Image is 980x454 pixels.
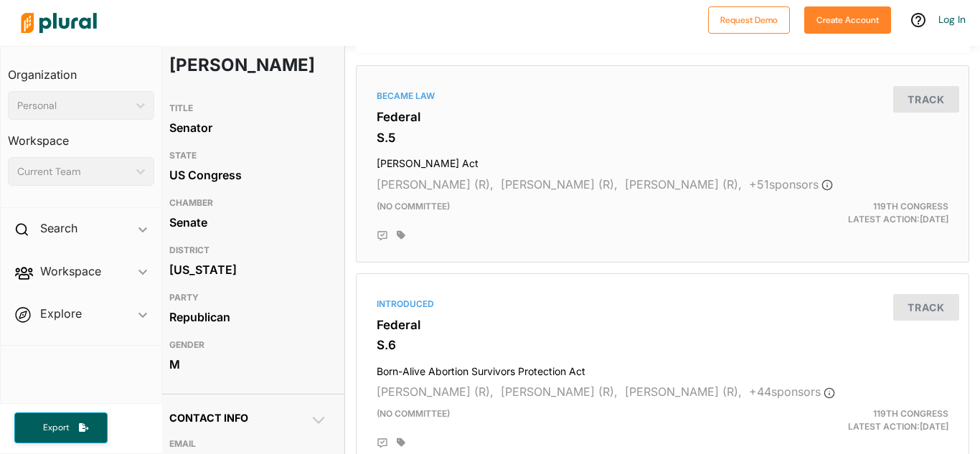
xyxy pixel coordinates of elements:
button: Request Demo [708,6,790,34]
span: Export [33,422,79,434]
span: [PERSON_NAME] (R), [501,177,618,191]
a: Log In [938,13,966,26]
h3: PARTY [169,289,327,306]
span: 119th Congress [873,408,948,419]
a: Create Account [804,11,891,27]
div: Current Team [17,164,131,179]
div: [US_STATE] [169,259,327,280]
span: [PERSON_NAME] (R), [377,384,494,399]
button: Create Account [804,6,891,34]
div: Add Position Statement [377,438,388,449]
h3: Federal [377,110,948,124]
div: US Congress [169,164,327,186]
span: + 44 sponsor s [749,384,835,399]
h3: EMAIL [169,435,327,453]
h3: Federal [377,318,948,332]
div: Add tags [397,230,405,240]
h4: [PERSON_NAME] Act [377,151,948,170]
span: + 51 sponsor s [749,177,833,191]
span: [PERSON_NAME] (R), [501,384,618,399]
h2: Search [40,220,77,236]
div: Add tags [397,438,405,448]
span: [PERSON_NAME] (R), [625,384,742,399]
h1: [PERSON_NAME] [169,44,264,87]
div: (no committee) [366,200,761,226]
div: Latest Action: [DATE] [761,407,959,433]
h3: STATE [169,147,327,164]
span: [PERSON_NAME] (R), [625,177,742,191]
div: Personal [17,98,131,113]
div: M [169,354,327,375]
div: Republican [169,306,327,328]
span: 119th Congress [873,201,948,212]
span: Contact Info [169,412,248,424]
h3: Workspace [8,120,154,151]
h3: GENDER [169,336,327,354]
h3: CHAMBER [169,194,327,212]
span: [PERSON_NAME] (R), [377,177,494,191]
h3: S.5 [377,131,948,145]
button: Export [14,412,108,443]
div: Latest Action: [DATE] [761,200,959,226]
a: Request Demo [708,11,790,27]
div: Senate [169,212,327,233]
button: Track [893,86,959,113]
h3: TITLE [169,100,327,117]
h4: Born-Alive Abortion Survivors Protection Act [377,359,948,378]
h3: Organization [8,54,154,85]
div: Senator [169,117,327,138]
h3: DISTRICT [169,242,327,259]
div: Introduced [377,298,948,311]
div: Add Position Statement [377,230,388,242]
button: Track [893,294,959,321]
div: Became Law [377,90,948,103]
h3: S.6 [377,338,948,352]
div: (no committee) [366,407,761,433]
